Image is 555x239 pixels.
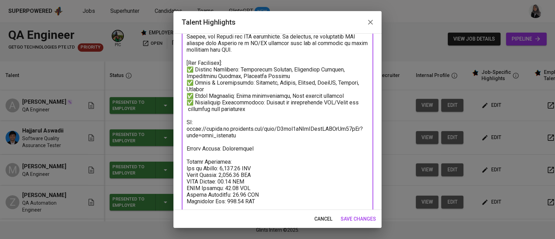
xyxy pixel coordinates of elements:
[311,213,335,225] button: cancel
[341,215,376,223] span: save changes
[314,215,332,223] span: cancel
[182,17,373,28] h2: Talent Highlights
[338,213,379,225] button: save changes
